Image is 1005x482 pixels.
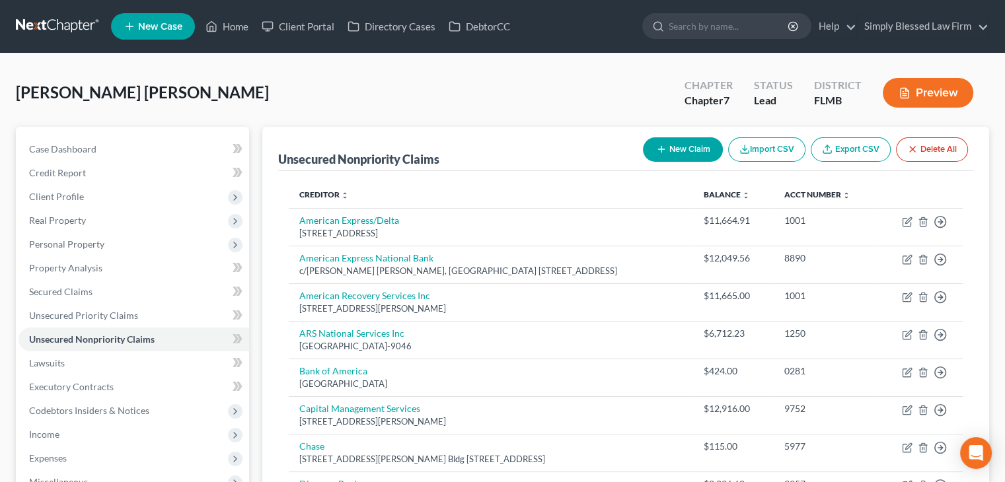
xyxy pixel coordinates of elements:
a: Unsecured Nonpriority Claims [19,327,249,351]
div: District [814,78,862,93]
a: Secured Claims [19,280,249,304]
span: Case Dashboard [29,143,96,155]
a: Case Dashboard [19,137,249,161]
div: [STREET_ADDRESS] [299,227,683,240]
div: $6,712.23 [704,327,763,340]
div: FLMB [814,93,862,108]
div: $424.00 [704,364,763,378]
a: Lawsuits [19,351,249,375]
span: Personal Property [29,238,104,250]
a: Client Portal [255,15,341,38]
a: Capital Management Services [299,403,420,414]
i: unfold_more [842,191,850,199]
span: Client Profile [29,191,84,202]
span: Expenses [29,452,67,464]
span: Income [29,429,59,440]
div: [STREET_ADDRESS][PERSON_NAME] Bldg [STREET_ADDRESS] [299,453,683,465]
div: Lead [754,93,793,108]
div: Open Intercom Messenger [960,437,992,469]
span: Property Analysis [29,262,102,273]
a: Home [199,15,255,38]
span: Real Property [29,215,86,226]
div: Status [754,78,793,93]
div: [STREET_ADDRESS][PERSON_NAME] [299,415,683,428]
span: Credit Report [29,167,86,178]
a: Directory Cases [341,15,442,38]
a: Chase [299,440,324,452]
div: 9752 [784,402,867,415]
div: [GEOGRAPHIC_DATA] [299,378,683,390]
div: Unsecured Nonpriority Claims [278,151,439,167]
i: unfold_more [341,191,349,199]
i: unfold_more [742,191,750,199]
a: Balance unfold_more [704,189,750,199]
div: [STREET_ADDRESS][PERSON_NAME] [299,302,683,315]
a: Creditor unfold_more [299,189,349,199]
a: Credit Report [19,161,249,185]
span: New Case [138,22,182,32]
button: Import CSV [728,137,805,162]
span: [PERSON_NAME] [PERSON_NAME] [16,83,269,102]
button: Delete All [896,137,968,162]
div: Chapter [685,93,733,108]
div: $11,665.00 [704,289,763,302]
div: [GEOGRAPHIC_DATA]-9046 [299,340,683,353]
input: Search by name... [669,14,790,38]
div: $11,664.91 [704,214,763,227]
a: ARS National Services Inc [299,327,404,339]
span: Secured Claims [29,286,93,297]
span: Codebtors Insiders & Notices [29,405,149,416]
a: Bank of America [299,365,367,376]
a: Simply Blessed Law Firm [858,15,988,38]
a: Executory Contracts [19,375,249,399]
span: 7 [724,94,729,106]
a: American Recovery Services Inc [299,290,430,301]
span: Unsecured Priority Claims [29,310,138,321]
a: American Express/Delta [299,215,399,226]
div: c/[PERSON_NAME] [PERSON_NAME], [GEOGRAPHIC_DATA] [STREET_ADDRESS] [299,265,683,277]
button: New Claim [643,137,723,162]
div: 1001 [784,214,867,227]
button: Preview [883,78,973,108]
div: $115.00 [704,440,763,453]
div: 1001 [784,289,867,302]
a: Property Analysis [19,256,249,280]
span: Unsecured Nonpriority Claims [29,333,155,345]
span: Executory Contracts [29,381,114,392]
a: Unsecured Priority Claims [19,304,249,327]
div: 8890 [784,252,867,265]
a: Export CSV [811,137,891,162]
a: Help [812,15,856,38]
div: 5977 [784,440,867,453]
div: $12,049.56 [704,252,763,265]
div: $12,916.00 [704,402,763,415]
a: American Express National Bank [299,252,433,263]
span: Lawsuits [29,357,65,368]
div: 0281 [784,364,867,378]
a: DebtorCC [442,15,517,38]
div: 1250 [784,327,867,340]
div: Chapter [685,78,733,93]
a: Acct Number unfold_more [784,189,850,199]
